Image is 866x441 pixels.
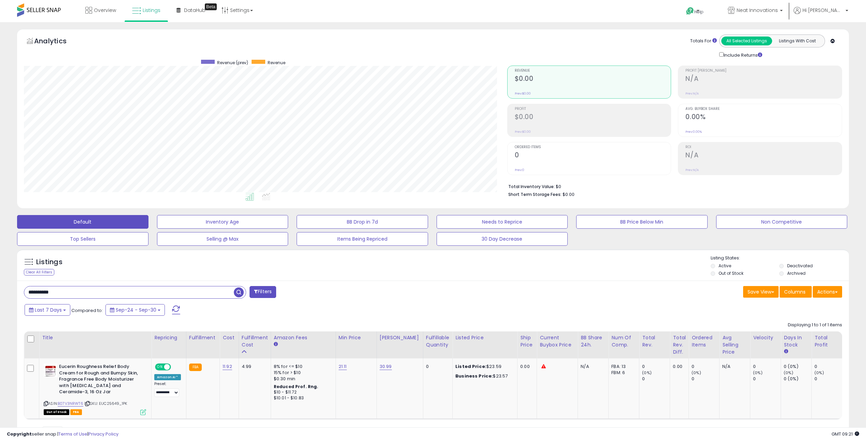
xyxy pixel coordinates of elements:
span: Compared to: [71,307,103,314]
div: seller snap | | [7,431,118,438]
button: BB Price Below Min [576,215,708,229]
span: Hi [PERSON_NAME] [803,7,843,14]
small: (0%) [784,370,793,375]
div: Total Profit [814,334,839,348]
a: Hi [PERSON_NAME] [794,7,848,22]
div: Tooltip anchor [205,3,217,10]
button: Sep-24 - Sep-30 [105,304,165,316]
a: Privacy Policy [88,431,118,437]
span: Revenue (prev) [217,60,248,66]
b: Business Price: [455,373,493,379]
div: $23.59 [455,364,512,370]
div: FBM: 6 [611,370,634,376]
div: Repricing [154,334,183,341]
div: N/A [722,364,745,370]
a: B07V3NRWT6 [58,401,83,407]
span: Profit [PERSON_NAME] [685,69,842,73]
small: Prev: 0.00% [685,130,702,134]
span: Listings [143,7,160,14]
span: Columns [784,288,806,295]
strong: Copyright [7,431,32,437]
div: $23.57 [455,373,512,379]
div: Amazon AI * [154,374,181,380]
div: Avg Selling Price [722,334,747,356]
div: N/A [581,364,603,370]
div: Ship Price [520,334,534,348]
div: 0 [426,364,447,370]
div: 15% for > $10 [274,370,330,376]
span: ON [156,364,164,370]
span: ROI [685,145,842,149]
small: (0%) [814,370,824,375]
small: FBA [189,364,202,371]
div: Totals For [690,38,717,44]
li: $0 [508,182,837,190]
div: 0 [753,364,781,370]
div: Total Rev. Diff. [673,334,686,356]
div: 0.00 [520,364,531,370]
div: [PERSON_NAME] [380,334,420,341]
div: 0 [642,376,670,382]
button: Actions [813,286,842,298]
div: 0 [753,376,781,382]
b: Total Inventory Value: [508,184,555,189]
small: Prev: $0.00 [515,130,531,134]
button: All Selected Listings [721,37,772,45]
label: Out of Stock [719,270,743,276]
span: 2025-10-8 09:21 GMT [832,431,859,437]
a: Help [681,2,717,22]
button: Default [17,215,148,229]
b: Reduced Prof. Rng. [274,384,318,389]
h2: N/A [685,75,842,84]
span: Profit [515,107,671,111]
span: Ordered Items [515,145,671,149]
div: Velocity [753,334,778,341]
div: Listed Price [455,334,514,341]
a: 30.99 [380,363,392,370]
button: 30 Day Decrease [437,232,568,246]
div: $10.01 - $10.83 [274,395,330,401]
b: Eucerin Roughness Relief Body Cream for Rough and Bumpy Skin, Fragrance Free Body Moisturizer wit... [59,364,142,397]
b: Listed Price: [455,363,486,370]
div: Cost [223,334,236,341]
button: Last 7 Days [25,304,70,316]
span: All listings that are currently out of stock and unavailable for purchase on Amazon [44,409,69,415]
h2: N/A [685,151,842,160]
button: Columns [780,286,812,298]
div: Days In Stock [784,334,809,348]
span: $0.00 [563,191,574,198]
div: 0.00 [673,364,683,370]
div: 0 (0%) [784,364,811,370]
a: 11.92 [223,363,232,370]
button: BB Drop in 7d [297,215,428,229]
small: (0%) [692,370,701,375]
a: 21.11 [339,363,347,370]
h5: Analytics [34,36,80,47]
div: 0 [692,376,719,382]
span: Help [694,9,704,15]
span: OFF [170,364,181,370]
small: (0%) [642,370,652,375]
div: BB Share 24h. [581,334,606,348]
div: Ordered Items [692,334,716,348]
span: Last 7 Days [35,307,62,313]
span: Avg. Buybox Share [685,107,842,111]
label: Active [719,263,731,269]
button: Items Being Repriced [297,232,428,246]
b: Short Term Storage Fees: [508,191,562,197]
div: ASIN: [44,364,146,414]
div: Include Returns [714,51,770,59]
div: Amazon Fees [274,334,333,341]
small: Prev: 0 [515,168,524,172]
button: Needs to Reprice [437,215,568,229]
div: Preset: [154,382,181,397]
span: Revenue [515,69,671,73]
small: Prev: $0.00 [515,91,531,96]
span: | SKU: EUC25649_1PK [84,401,127,406]
div: Total Rev. [642,334,667,348]
div: Num of Comp. [611,334,636,348]
span: Revenue [268,60,285,66]
span: DataHub [184,7,205,14]
button: Top Sellers [17,232,148,246]
div: 0 (0%) [784,376,811,382]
